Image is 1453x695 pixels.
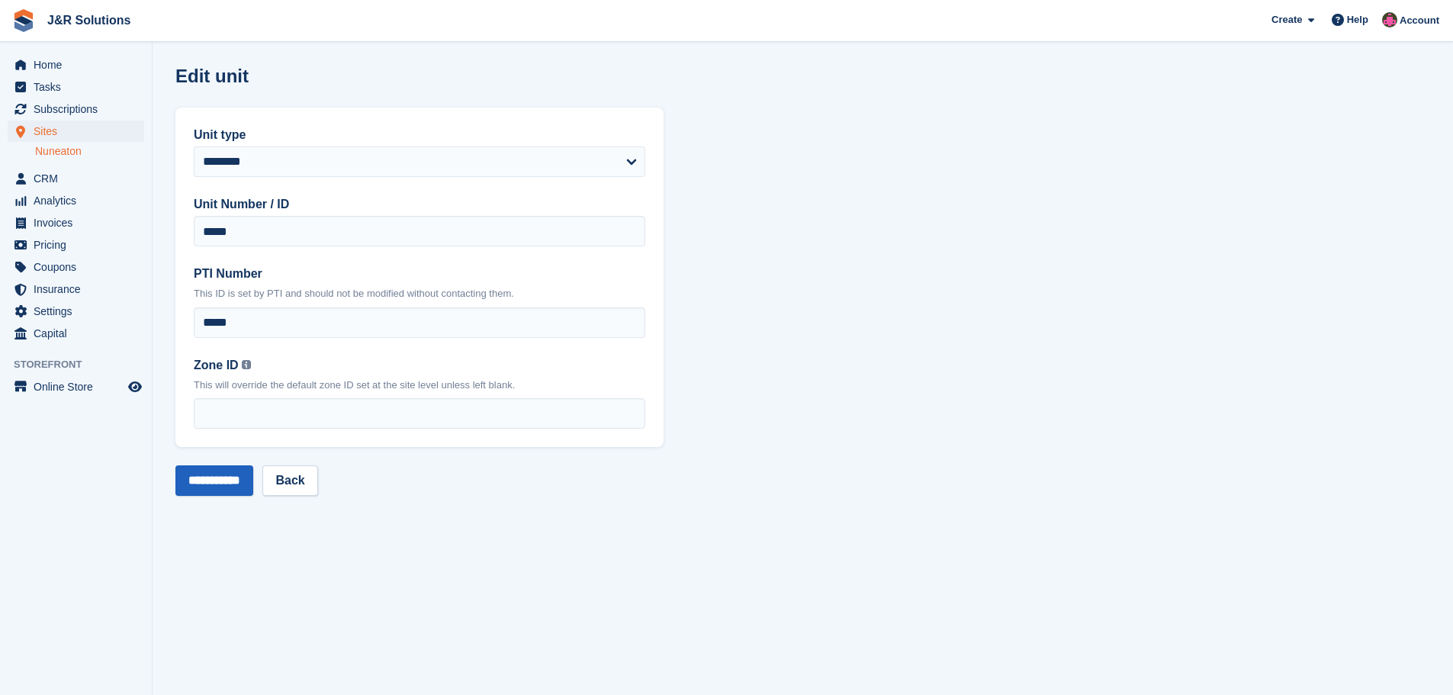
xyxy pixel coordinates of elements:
[8,301,144,322] a: menu
[34,323,125,344] span: Capital
[8,256,144,278] a: menu
[12,9,35,32] img: stora-icon-8386f47178a22dfd0bd8f6a31ec36ba5ce8667c1dd55bd0f319d3a0aa187defe.svg
[194,195,645,214] label: Unit Number / ID
[8,98,144,120] a: menu
[34,54,125,76] span: Home
[8,121,144,142] a: menu
[8,190,144,211] a: menu
[8,323,144,344] a: menu
[1382,12,1397,27] img: Julie Morgan
[41,8,137,33] a: J&R Solutions
[34,76,125,98] span: Tasks
[8,168,144,189] a: menu
[262,465,317,496] a: Back
[8,376,144,397] a: menu
[34,121,125,142] span: Sites
[194,265,645,283] label: PTI Number
[8,76,144,98] a: menu
[34,301,125,322] span: Settings
[194,359,239,372] span: Zone ID
[34,98,125,120] span: Subscriptions
[1400,13,1439,28] span: Account
[242,360,251,369] img: icon-info-grey-7440780725fd019a000dd9b08b2336e03edf1995a4989e88bcd33f0948082b44.svg
[34,190,125,211] span: Analytics
[14,357,152,372] span: Storefront
[35,144,144,159] a: Nuneaton
[194,286,645,301] p: This ID is set by PTI and should not be modified without contacting them.
[1347,12,1368,27] span: Help
[194,378,645,393] p: This will override the default zone ID set at the site level unless left blank.
[194,126,645,144] label: Unit type
[34,278,125,300] span: Insurance
[1271,12,1302,27] span: Create
[34,234,125,256] span: Pricing
[8,212,144,233] a: menu
[8,54,144,76] a: menu
[34,376,125,397] span: Online Store
[34,212,125,233] span: Invoices
[8,234,144,256] a: menu
[126,378,144,396] a: Preview store
[34,256,125,278] span: Coupons
[34,168,125,189] span: CRM
[175,66,249,86] h1: Edit unit
[8,278,144,300] a: menu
